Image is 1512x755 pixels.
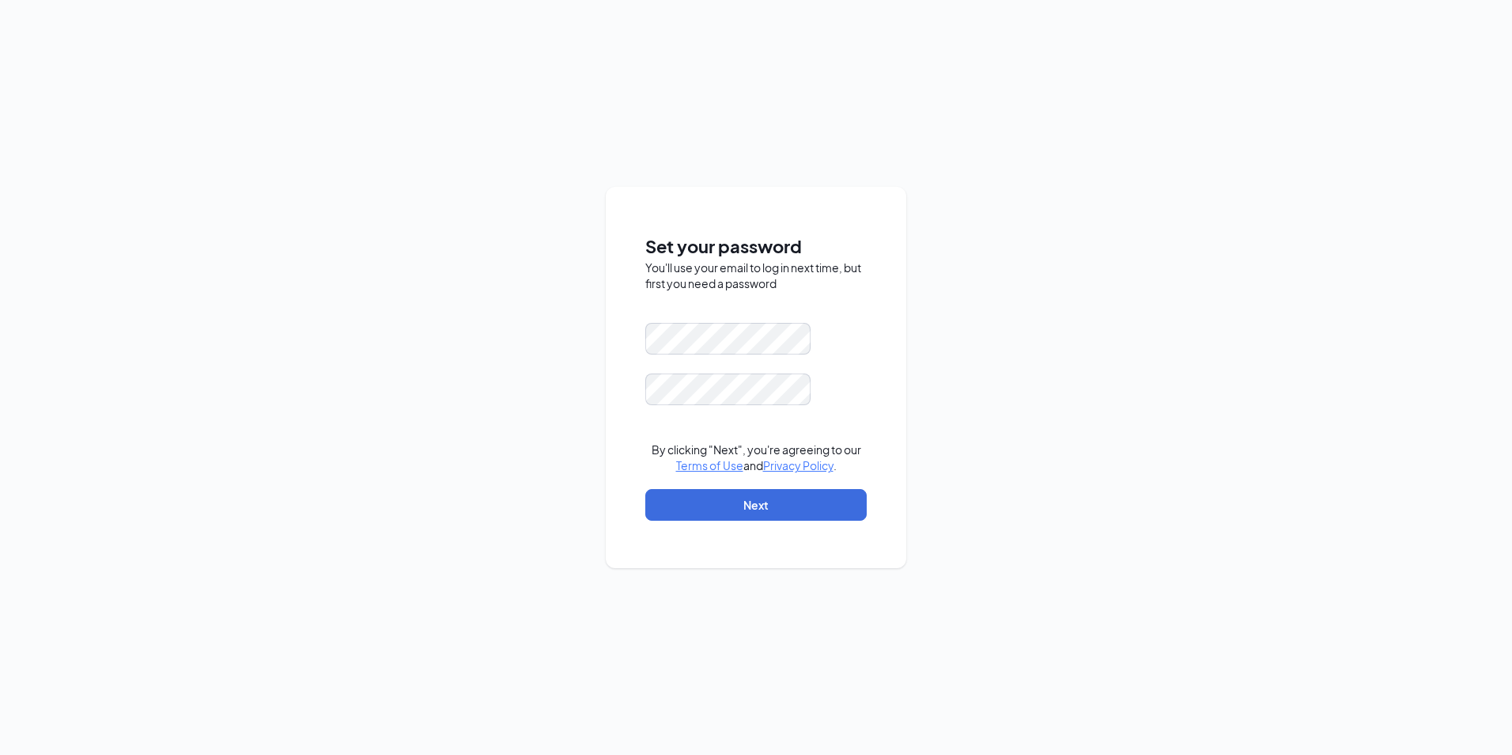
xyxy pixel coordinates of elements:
[645,489,867,521] button: Next
[645,233,867,260] span: Set your password
[676,458,743,472] a: Terms of Use
[645,442,867,473] div: By clicking "Next", you're agreeing to our and .
[645,260,867,291] div: You'll use your email to log in next time, but first you need a password
[763,458,833,472] a: Privacy Policy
